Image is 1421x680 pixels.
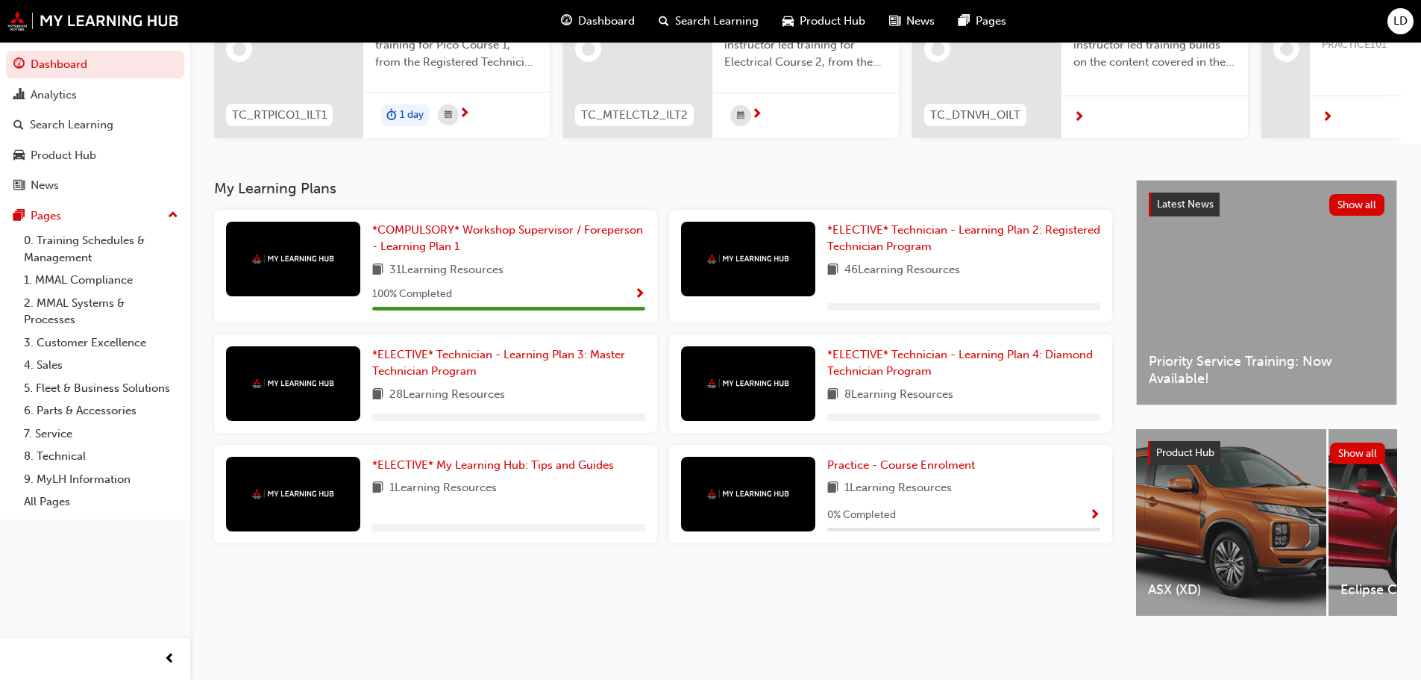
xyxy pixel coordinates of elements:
span: 31 Learning Resources [389,261,504,280]
span: next-icon [751,108,762,122]
img: mmal [707,489,789,499]
a: Latest NewsShow allPriority Service Training: Now Available! [1136,180,1397,405]
img: mmal [7,11,179,31]
img: mmal [252,378,334,388]
span: Practice - Course Enrolment [827,458,975,472]
span: pages-icon [959,12,970,31]
a: Analytics [6,81,184,109]
div: Search Learning [30,116,113,134]
h3: My Learning Plans [214,180,1112,197]
button: Show all [1329,194,1385,216]
span: prev-icon [164,650,175,669]
span: guage-icon [561,12,572,31]
span: news-icon [889,12,900,31]
span: Product Hub [1156,446,1214,459]
a: *ELECTIVE* Technician - Learning Plan 3: Master Technician Program [372,346,645,380]
span: book-icon [827,261,838,280]
span: calendar-icon [445,106,452,125]
span: learningRecordVerb_NONE-icon [931,43,944,56]
span: car-icon [782,12,794,31]
img: mmal [252,489,334,499]
span: TC_DTNVH_OILT [930,107,1020,124]
span: Priority Service Training: Now Available! [1149,353,1384,387]
span: LD [1393,13,1408,30]
span: guage-icon [13,58,25,72]
button: Show Progress [634,285,645,304]
img: mmal [252,254,334,263]
span: search-icon [13,119,24,132]
a: news-iconNews [877,6,947,37]
span: learningRecordVerb_NONE-icon [233,43,246,56]
span: book-icon [827,479,838,498]
a: Search Learning [6,111,184,139]
span: book-icon [372,479,383,498]
span: 46 Learning Resources [844,261,960,280]
span: 1 Learning Resources [389,479,497,498]
span: 28 Learning Resources [389,386,505,405]
a: News [6,172,184,199]
a: Product HubShow all [1148,441,1385,465]
span: chart-icon [13,89,25,102]
span: next-icon [1073,111,1085,125]
span: duration-icon [386,106,397,125]
span: next-icon [1322,111,1333,125]
button: Show Progress [1089,506,1100,525]
a: 5. Fleet & Business Solutions [18,377,184,400]
span: This is the instructor led training for Pico Course 1, from the Registered Technician Program. [375,20,538,71]
a: Product Hub [6,142,184,169]
button: Pages [6,202,184,230]
span: search-icon [659,12,669,31]
a: search-iconSearch Learning [647,6,771,37]
button: DashboardAnalyticsSearch LearningProduct HubNews [6,48,184,202]
span: Show Progress [1089,509,1100,523]
span: 1 day [400,107,424,124]
span: book-icon [827,386,838,405]
span: Search Learning [675,13,759,30]
span: TC_RTPICO1_ILT1 [232,107,327,124]
span: next-icon [459,107,470,121]
span: ASX (XD) [1148,581,1314,599]
span: news-icon [13,179,25,193]
span: car-icon [13,149,25,163]
a: 7. Service [18,422,184,446]
a: Latest NewsShow all [1149,193,1384,216]
span: TC_MTELCTL2_ILT2 [581,107,688,124]
div: Analytics [31,87,77,104]
img: mmal [707,378,789,388]
button: LD [1387,8,1414,34]
div: Pages [31,208,61,225]
span: Product Hub [800,13,865,30]
a: *ELECTIVE* Technician - Learning Plan 2: Registered Technician Program [827,222,1100,255]
a: Practice - Course Enrolment [827,457,981,474]
span: up-icon [168,206,178,225]
a: 3. Customer Excellence [18,331,184,355]
a: 2. MMAL Systems & Processes [18,292,184,331]
a: 4. Sales [18,354,184,377]
button: Show all [1330,443,1386,464]
a: 0. Training Schedules & Management [18,229,184,269]
a: car-iconProduct Hub [771,6,877,37]
a: ASX (XD) [1136,429,1326,616]
span: This is the face to face instructor led training for Electrical Course 2, from the Master Technic... [724,20,887,71]
span: Latest News [1157,198,1214,210]
span: learningRecordVerb_NONE-icon [582,43,595,56]
a: pages-iconPages [947,6,1018,37]
img: mmal [707,254,789,263]
span: 8 Learning Resources [844,386,953,405]
div: News [31,177,59,194]
a: Dashboard [6,51,184,78]
a: 8. Technical [18,445,184,468]
a: guage-iconDashboard [549,6,647,37]
span: *ELECTIVE* My Learning Hub: Tips and Guides [372,458,614,472]
a: 6. Parts & Accessories [18,399,184,422]
span: 1 Learning Resources [844,479,952,498]
span: Show Progress [634,288,645,302]
span: *ELECTIVE* Technician - Learning Plan 3: Master Technician Program [372,348,625,378]
a: *ELECTIVE* Technician - Learning Plan 4: Diamond Technician Program [827,346,1100,380]
span: Pages [976,13,1006,30]
span: *ELECTIVE* Technician - Learning Plan 4: Diamond Technician Program [827,348,1093,378]
span: 0 % Completed [827,507,896,524]
span: Dashboard [578,13,635,30]
span: *COMPULSORY* Workshop Supervisor / Foreperson - Learning Plan 1 [372,223,643,254]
